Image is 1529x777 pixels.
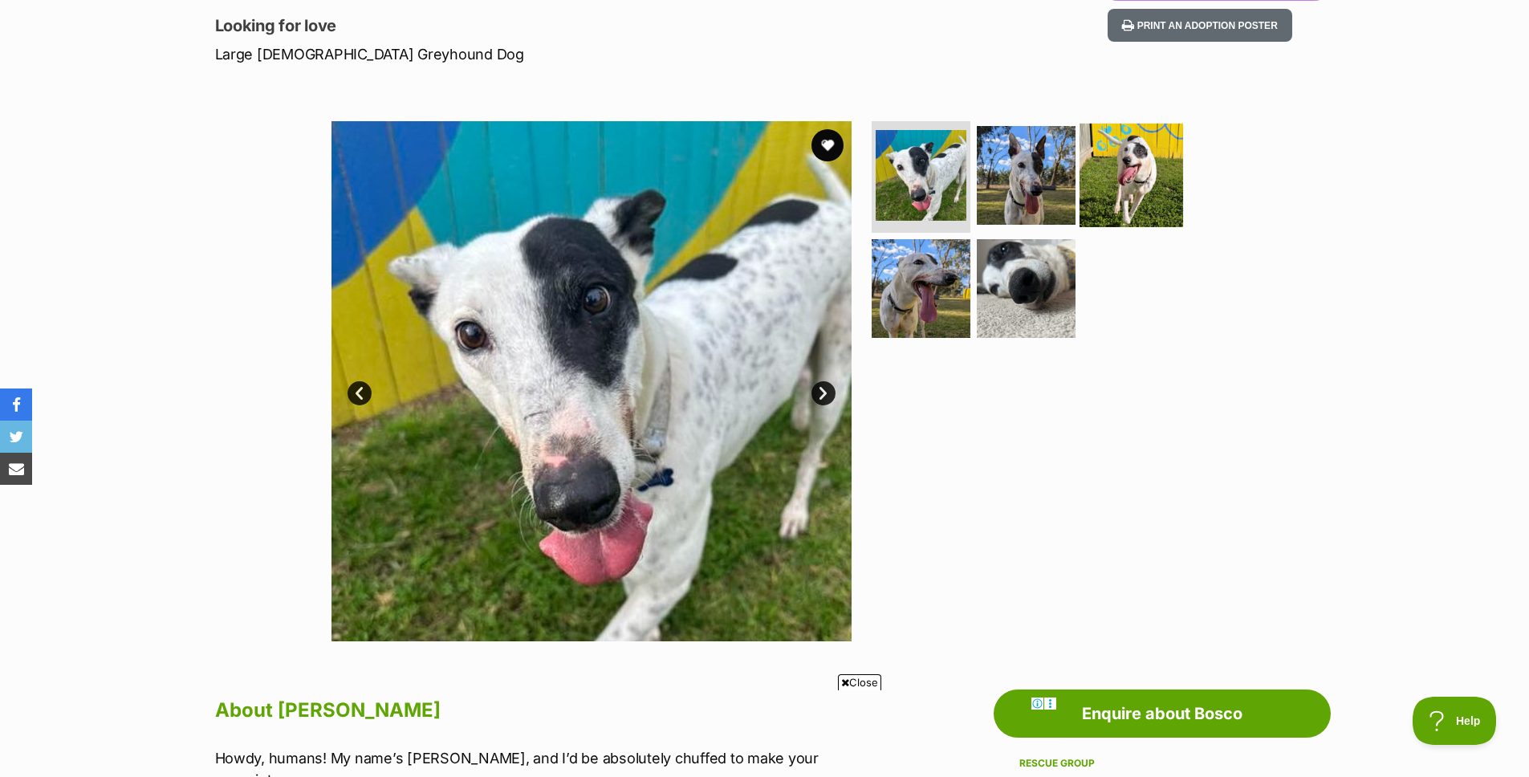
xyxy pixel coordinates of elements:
img: Photo of Bosco [876,130,966,221]
img: Photo of Bosco [1080,123,1183,226]
img: Photo of Bosco [872,239,970,338]
a: Enquire about Bosco [994,690,1331,738]
iframe: Advertisement [473,697,1057,769]
a: Prev [348,381,372,405]
img: Photo of Bosco [977,126,1076,225]
button: Print an adoption poster [1108,9,1292,42]
iframe: Help Scout Beacon - Open [1413,697,1497,745]
img: Photo of Bosco [977,239,1076,338]
p: Looking for love [215,14,894,37]
p: Large [DEMOGRAPHIC_DATA] Greyhound Dog [215,43,894,65]
img: Photo of Bosco [331,121,852,641]
button: favourite [811,129,844,161]
div: Rescue group [1019,757,1305,770]
span: Close [838,674,881,690]
h2: About [PERSON_NAME] [215,693,878,728]
a: Next [811,381,836,405]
